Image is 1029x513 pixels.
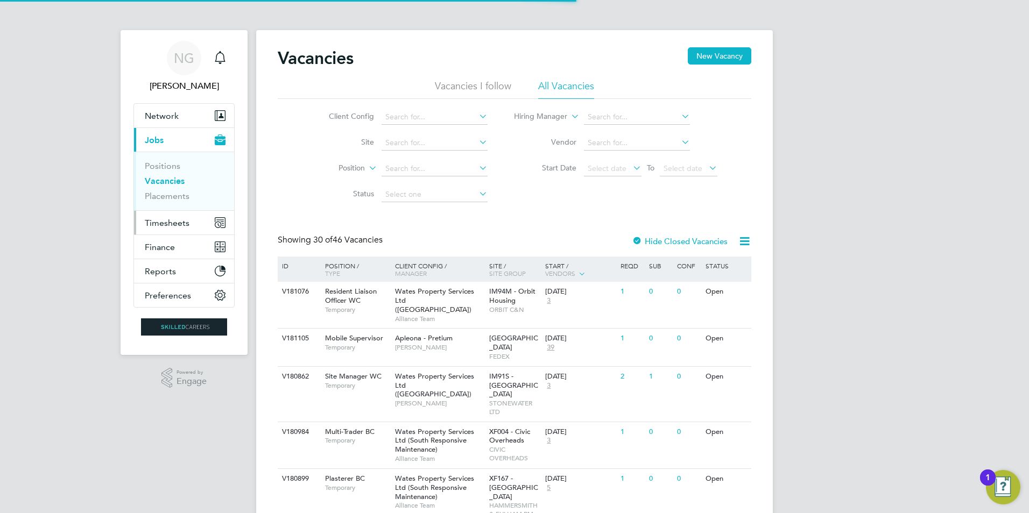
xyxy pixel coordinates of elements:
[489,269,526,277] span: Site Group
[325,343,390,352] span: Temporary
[618,367,646,387] div: 2
[395,399,484,408] span: [PERSON_NAME]
[395,315,484,323] span: Alliance Team
[325,436,390,445] span: Temporary
[145,135,164,145] span: Jobs
[703,422,750,442] div: Open
[618,469,646,489] div: 1
[646,329,674,348] div: 0
[303,163,365,174] label: Position
[395,474,474,501] span: Wates Property Services Ltd (South Responsive Maintenance)
[145,242,175,252] span: Finance
[382,161,488,176] input: Search for...
[382,110,488,125] input: Search for...
[145,161,180,171] a: Positions
[313,234,383,245] span: 46 Vacancies
[545,343,556,352] span: 39
[325,305,390,314] span: Temporary
[395,269,427,277] span: Manager
[489,352,540,361] span: FEDEX
[133,318,235,336] a: Go to home page
[134,235,234,259] button: Finance
[646,367,674,387] div: 1
[703,469,750,489] div: Open
[514,163,576,173] label: Start Date
[545,372,615,381] div: [DATE]
[674,282,702,302] div: 0
[161,368,207,388] a: Powered byEngage
[644,161,658,175] span: To
[489,372,538,399] span: IM91S - [GEOGRAPHIC_DATA]
[489,445,540,462] span: CIVIC OVERHEADS
[703,256,750,275] div: Status
[545,334,615,343] div: [DATE]
[279,256,317,275] div: ID
[312,137,374,147] label: Site
[134,283,234,307] button: Preferences
[514,137,576,147] label: Vendor
[279,367,317,387] div: V180862
[618,282,646,302] div: 1
[646,256,674,275] div: Sub
[395,287,474,314] span: Wates Property Services Ltd ([GEOGRAPHIC_DATA])
[584,136,690,151] input: Search for...
[325,483,390,492] span: Temporary
[395,372,474,399] span: Wates Property Services Ltd ([GEOGRAPHIC_DATA])
[145,111,179,121] span: Network
[317,256,392,282] div: Position /
[646,282,674,302] div: 0
[141,318,227,336] img: skilledcareers-logo-retina.png
[703,329,750,348] div: Open
[985,478,990,491] div: 1
[325,372,382,381] span: Site Manager WC
[325,269,340,277] span: Type
[646,422,674,442] div: 0
[121,30,248,355] nav: Main navigation
[325,287,377,305] span: Resident Liaison Officer WC
[489,287,535,305] span: IM94M - Orbit Housing
[312,111,374,121] label: Client Config
[134,259,234,283] button: Reports
[545,269,575,277] span: Vendors
[505,111,567,122] label: Hiring Manager
[489,399,540,416] span: STONEWATER LTD
[278,47,354,69] h2: Vacancies
[489,305,540,314] span: ORBIT C&N
[489,333,538,352] span: [GEOGRAPHIC_DATA]
[674,329,702,348] div: 0
[542,256,618,283] div: Start /
[618,329,646,348] div: 1
[584,110,690,125] input: Search for...
[545,474,615,483] div: [DATE]
[325,427,375,436] span: Multi-Trader BC
[278,234,385,246] div: Showing
[145,176,185,186] a: Vacancies
[489,427,530,445] span: XF004 - Civic Overheads
[703,282,750,302] div: Open
[688,47,751,65] button: New Vacancy
[674,367,702,387] div: 0
[395,454,484,463] span: Alliance Team
[279,422,317,442] div: V180984
[279,282,317,302] div: V181076
[674,256,702,275] div: Conf
[646,469,674,489] div: 0
[435,80,511,99] li: Vacancies I follow
[545,296,552,305] span: 3
[395,343,484,352] span: [PERSON_NAME]
[674,469,702,489] div: 0
[325,381,390,390] span: Temporary
[134,128,234,152] button: Jobs
[545,436,552,445] span: 3
[133,80,235,92] span: Nikki Grassby
[325,333,383,343] span: Mobile Supervisor
[145,218,189,228] span: Timesheets
[632,236,728,246] label: Hide Closed Vacancies
[489,474,538,501] span: XF167 - [GEOGRAPHIC_DATA]
[545,381,552,390] span: 3
[145,290,191,301] span: Preferences
[618,256,646,275] div: Reqd
[395,333,453,343] span: Apleona - Pretium
[487,256,543,282] div: Site /
[392,256,487,282] div: Client Config /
